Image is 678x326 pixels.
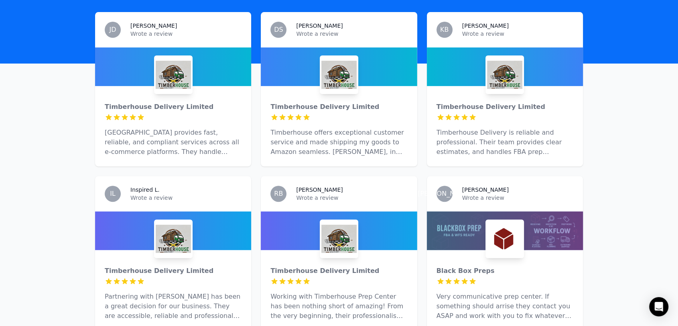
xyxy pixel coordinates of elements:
[105,292,242,321] p: Partnering with [PERSON_NAME] has been a great decision for our business. They are accessible, re...
[130,194,242,202] p: Wrote a review
[296,22,343,30] h3: [PERSON_NAME]
[296,186,343,194] h3: [PERSON_NAME]
[418,191,471,197] span: [PERSON_NAME]
[427,12,583,166] a: KB[PERSON_NAME]Wrote a reviewTimberhouse Delivery LimitedTimberhouse Delivery LimitedTimberhouse ...
[270,292,407,321] p: Working with Timberhouse Prep Center has been nothing short of amazing! From the very beginning, ...
[261,12,417,166] a: DS[PERSON_NAME]Wrote a reviewTimberhouse Delivery LimitedTimberhouse Delivery LimitedTimberhouse ...
[274,27,283,33] span: DS
[462,194,573,202] p: Wrote a review
[274,191,283,197] span: RB
[130,22,177,30] h3: [PERSON_NAME]
[105,128,242,157] p: [GEOGRAPHIC_DATA] provides fast, reliable, and compliant services across all e-commerce platforms...
[462,22,509,30] h3: [PERSON_NAME]
[156,57,191,92] img: Timberhouse Delivery Limited
[110,191,116,197] span: IL
[321,221,357,256] img: Timberhouse Delivery Limited
[436,266,573,276] div: Black Box Preps
[487,221,522,256] img: Black Box Preps
[105,102,242,112] div: Timberhouse Delivery Limited
[296,30,407,38] p: Wrote a review
[105,266,242,276] div: Timberhouse Delivery Limited
[321,57,357,92] img: Timberhouse Delivery Limited
[109,27,116,33] span: JD
[270,102,407,112] div: Timberhouse Delivery Limited
[462,186,509,194] h3: [PERSON_NAME]
[649,297,668,316] div: Open Intercom Messenger
[436,128,573,157] p: Timberhouse Delivery is reliable and professional. Their team provides clear estimates, and handl...
[436,292,573,321] p: Very communicative prep center. If something should arrise they contact you ASAP and work with yo...
[462,30,573,38] p: Wrote a review
[130,30,242,38] p: Wrote a review
[270,128,407,157] p: Timberhouse offers exceptional customer service and made shipping my goods to Amazon seamless. [P...
[440,27,449,33] span: KB
[270,266,407,276] div: Timberhouse Delivery Limited
[436,102,573,112] div: Timberhouse Delivery Limited
[156,221,191,256] img: Timberhouse Delivery Limited
[487,57,522,92] img: Timberhouse Delivery Limited
[130,186,160,194] h3: Inspired L.
[95,12,251,166] a: JD[PERSON_NAME]Wrote a reviewTimberhouse Delivery LimitedTimberhouse Delivery Limited[GEOGRAPHIC_...
[296,194,407,202] p: Wrote a review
